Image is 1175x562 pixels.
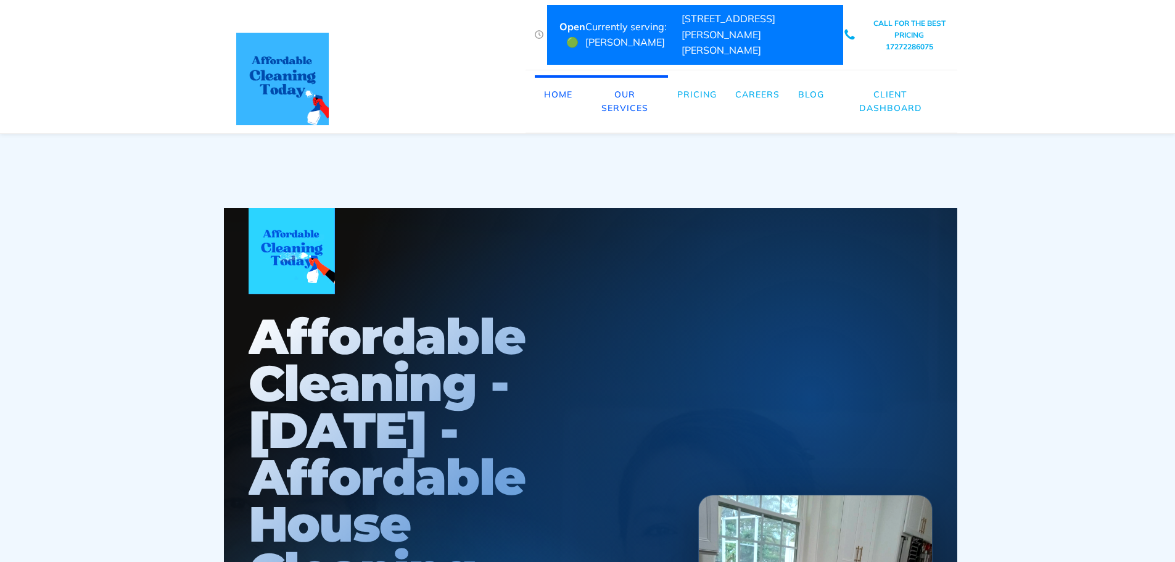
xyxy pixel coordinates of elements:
[535,30,543,39] img: Clock Affordable Cleaning Today
[789,75,833,114] a: Blog
[236,33,329,125] img: affordable cleaning today Logo
[726,75,789,114] a: Careers
[682,11,831,59] div: [STREET_ADDRESS][PERSON_NAME][PERSON_NAME]
[668,75,726,114] a: Pricing
[585,19,682,51] div: Currently serving: [PERSON_NAME]
[535,75,582,114] a: Home
[871,17,948,53] a: CALL FOR THE BEST PRICING17272286075
[833,75,948,128] a: Client Dashboard
[249,208,335,294] img: Affordable Cleaning Today
[559,19,585,51] span: Open 🟢
[582,75,668,128] a: Our Services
